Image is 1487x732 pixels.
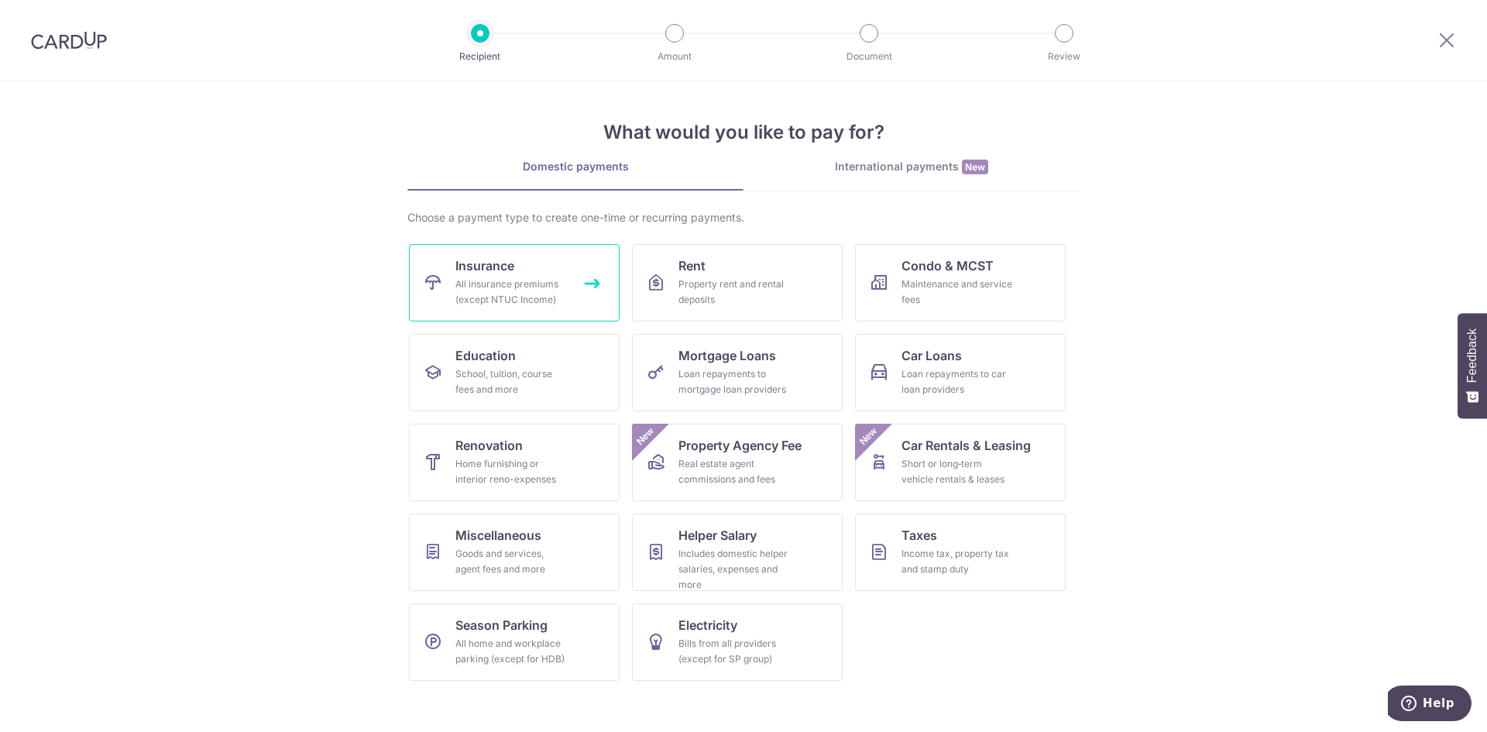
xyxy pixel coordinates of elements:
span: Miscellaneous [455,526,541,545]
a: EducationSchool, tuition, course fees and more [409,334,620,411]
span: Condo & MCST [901,256,994,275]
div: All insurance premiums (except NTUC Income) [455,277,567,308]
a: InsuranceAll insurance premiums (except NTUC Income) [409,244,620,321]
a: Helper SalaryIncludes domestic helper salaries, expenses and more [632,514,843,591]
p: Amount [617,49,732,64]
a: MiscellaneousGoods and services, agent fees and more [409,514,620,591]
a: ElectricityBills from all providers (except for SP group) [632,603,843,681]
a: Property Agency FeeReal estate agent commissions and feesNew [632,424,843,501]
div: Real estate agent commissions and fees [678,456,790,487]
div: Property rent and rental deposits [678,277,790,308]
div: Goods and services, agent fees and more [455,546,567,577]
a: Car Rentals & LeasingShort or long‑term vehicle rentals & leasesNew [855,424,1066,501]
span: Renovation [455,436,523,455]
iframe: Opens a widget where you can find more information [1388,686,1472,724]
a: Mortgage LoansLoan repayments to mortgage loan providers [632,334,843,411]
span: Car Loans [901,346,962,365]
span: New [633,424,658,449]
span: Insurance [455,256,514,275]
span: New [856,424,881,449]
p: Recipient [423,49,537,64]
div: Home furnishing or interior reno-expenses [455,456,567,487]
a: Season ParkingAll home and workplace parking (except for HDB) [409,603,620,681]
a: Car LoansLoan repayments to car loan providers [855,334,1066,411]
h4: What would you like to pay for? [407,119,1080,146]
div: All home and workplace parking (except for HDB) [455,636,567,667]
a: Condo & MCSTMaintenance and service fees [855,244,1066,321]
span: Rent [678,256,706,275]
span: Feedback [1465,328,1479,383]
span: New [962,160,988,174]
span: Mortgage Loans [678,346,776,365]
div: Bills from all providers (except for SP group) [678,636,790,667]
div: Short or long‑term vehicle rentals & leases [901,456,1013,487]
div: Choose a payment type to create one-time or recurring payments. [407,210,1080,225]
button: Feedback - Show survey [1458,313,1487,418]
span: Helper Salary [678,526,757,545]
span: Electricity [678,616,737,634]
span: Education [455,346,516,365]
div: Includes domestic helper salaries, expenses and more [678,546,790,593]
div: International payments [743,159,1080,175]
p: Document [812,49,926,64]
div: School, tuition, course fees and more [455,366,567,397]
div: Loan repayments to car loan providers [901,366,1013,397]
div: Domestic payments [407,159,743,174]
span: Car Rentals & Leasing [901,436,1031,455]
a: RenovationHome furnishing or interior reno-expenses [409,424,620,501]
img: CardUp [31,31,107,50]
span: Taxes [901,526,937,545]
div: Loan repayments to mortgage loan providers [678,366,790,397]
p: Review [1007,49,1121,64]
span: Property Agency Fee [678,436,802,455]
div: Income tax, property tax and stamp duty [901,546,1013,577]
a: TaxesIncome tax, property tax and stamp duty [855,514,1066,591]
a: RentProperty rent and rental deposits [632,244,843,321]
div: Maintenance and service fees [901,277,1013,308]
span: Season Parking [455,616,548,634]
